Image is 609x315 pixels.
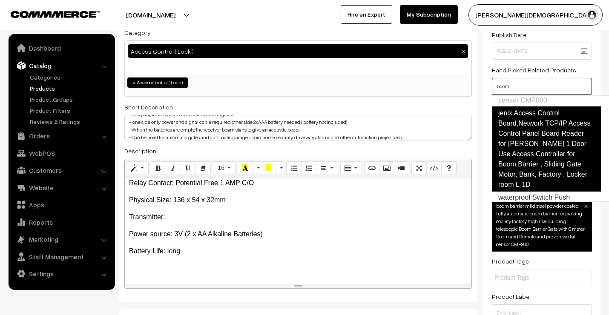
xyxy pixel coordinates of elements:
[125,284,471,288] div: resize
[129,178,467,188] p: Relay Contact: Potential Free 1 AMP C/O
[492,257,529,266] label: Product Tags
[96,4,205,26] button: [DOMAIN_NAME]
[286,161,302,175] button: Unordered list (CTRL+SHIFT+NUM7)
[129,195,467,205] p: Physical Size: 136 x 54 x 32mm
[124,103,173,112] label: Short Description
[441,161,457,175] button: Help
[11,146,112,161] a: WebPOS
[379,161,394,175] button: Picture
[492,199,592,252] span: boom barrier mild steel powder coated fully automatic boom barrier for parking society factory hi...
[411,161,427,175] button: Full Screen
[133,79,136,86] span: ×
[492,191,600,235] a: waterproof Switch Push Buttons Application for Barrier Gate Operator and Auto Gate , Boom Barrier...
[492,30,526,39] label: Publish Date
[129,212,467,222] p: Transmitter:
[11,180,112,195] a: Website
[11,128,112,143] a: Orders
[468,4,603,26] button: [PERSON_NAME][DEMOGRAPHIC_DATA]
[11,232,112,247] a: Marketing
[127,77,188,88] li: Access Control ( Lock )
[394,161,409,175] button: Video
[28,117,112,126] a: Reviews & Ratings
[151,161,166,175] button: Bold (CTRL+B)
[124,28,151,37] label: Category
[586,9,598,21] img: user
[276,161,284,175] button: More Color
[426,161,442,175] button: Code View
[11,9,85,19] a: COMMMERCE
[28,84,112,93] a: Products
[129,246,467,256] p: Battery Life: long
[195,161,211,175] button: Remove Font Style (CTRL+\)
[11,11,100,17] img: COMMMERCE
[11,197,112,212] a: Apps
[492,43,592,60] input: Publish Date
[492,292,531,301] label: Product Label
[218,164,224,171] span: 16
[28,106,112,115] a: Product Filters
[492,78,592,95] input: Search products
[181,161,196,175] button: Underline (CTRL+U)
[28,95,112,104] a: Product Groups
[494,273,569,282] input: Product Tags
[460,47,468,55] button: ×
[492,66,576,74] label: Hand Picked Related Products
[11,40,112,56] a: Dashboard
[124,146,156,155] label: Description
[316,161,338,175] button: Paragraph
[11,163,112,178] a: Customers
[238,161,253,175] button: Recent Color
[261,161,276,175] button: Background Color
[28,73,112,82] a: Categories
[584,205,588,208] img: close
[127,161,149,175] button: Style
[253,161,261,175] button: More Color
[364,161,379,175] button: Link (CTRL+K)
[166,161,181,175] button: Italic (CTRL+I)
[128,44,468,58] div: Access Control ( Lock )
[11,249,112,264] a: Staff Management
[492,106,601,192] a: jenix Access Control Board,Network TCP/IP Access Control Panel Board Reader for [PERSON_NAME] 1 D...
[11,215,112,230] a: Reports
[341,5,392,24] a: Hire an Expert
[129,229,467,239] p: Power source: 3V (2 x AA Alkaline Batteries)
[11,58,112,73] a: Catalog
[11,266,112,281] a: Settings
[301,161,316,175] button: Ordered list (CTRL+SHIFT+NUM8)
[400,5,458,24] a: My Subscription
[340,161,362,175] button: Table
[213,161,236,175] button: Font Size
